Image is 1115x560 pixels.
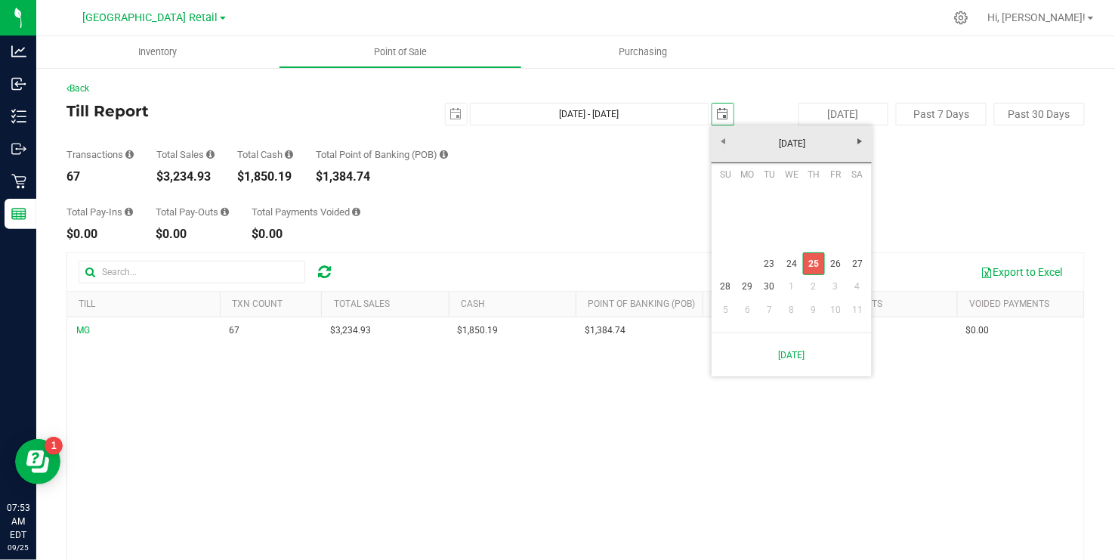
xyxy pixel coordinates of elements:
inline-svg: Analytics [11,44,26,59]
a: 23 [758,252,780,276]
span: Purchasing [598,45,687,59]
span: select [446,104,467,125]
a: TXN Count [232,299,283,309]
a: 10 [825,299,847,322]
a: 5 [715,299,737,322]
button: Past 7 Days [896,103,987,125]
a: 6 [737,299,758,322]
inline-svg: Inventory [11,109,26,124]
td: Current focused date is Thursday, September 25, 2025 [803,252,825,276]
a: 7 [758,299,780,322]
button: Export to Excel [971,259,1073,285]
a: 30 [758,275,780,299]
div: Total Cash [237,150,293,159]
a: Inventory [36,36,279,68]
a: [DATE] [711,132,873,156]
div: $1,850.19 [237,171,293,183]
div: Total Payments Voided [252,207,360,217]
input: Search... [79,261,305,283]
button: [DATE] [798,103,889,125]
div: 67 [66,171,134,183]
h4: Till Report [66,103,406,119]
a: 27 [847,252,869,276]
th: Sunday [715,163,737,186]
span: select [712,104,734,125]
i: Count of all successful payment transactions, possibly including voids, refunds, and cash-back fr... [125,150,134,159]
a: 4 [847,275,869,299]
span: $1,384.74 [585,323,625,338]
div: $1,384.74 [316,171,448,183]
i: Sum of all successful, non-voided payment transaction amounts (excluding tips and transaction fee... [206,150,215,159]
a: [DATE] [720,339,863,370]
div: $0.00 [66,228,133,240]
a: 26 [825,252,847,276]
a: Total Sales [334,299,390,309]
th: Monday [737,163,758,186]
a: Till [79,299,95,309]
th: Tuesday [758,163,780,186]
p: 09/25 [7,542,29,553]
span: $0.00 [966,323,990,338]
span: Point of Sale [354,45,447,59]
a: 3 [825,275,847,299]
a: Back [66,83,89,94]
iframe: Resource center [15,439,60,484]
span: $3,234.93 [330,323,371,338]
i: Sum of the successful, non-voided point-of-banking payment transaction amounts, both via payment ... [440,150,448,159]
th: Thursday [803,163,825,186]
a: Purchasing [522,36,764,68]
inline-svg: Outbound [11,141,26,156]
a: Voided Payments [969,299,1049,309]
a: 25 [803,252,825,276]
span: [GEOGRAPHIC_DATA] Retail [83,11,218,24]
i: Sum of all cash pay-outs removed from tills within the date range. [221,207,229,217]
span: 67 [229,323,239,338]
a: 24 [781,252,803,276]
a: Next [848,129,872,153]
a: 8 [781,299,803,322]
th: Wednesday [781,163,803,186]
div: Total Point of Banking (POB) [316,150,448,159]
a: 29 [737,275,758,299]
a: 11 [847,299,869,322]
th: Saturday [847,163,869,186]
div: Total Pay-Outs [156,207,229,217]
i: Sum of all voided payment transaction amounts (excluding tips and transaction fees) within the da... [352,207,360,217]
div: Total Sales [156,150,215,159]
span: Hi, [PERSON_NAME]! [988,11,1086,23]
inline-svg: Reports [11,206,26,221]
a: 1 [781,275,803,299]
div: Manage settings [952,11,971,25]
span: $1,850.19 [458,323,499,338]
inline-svg: Retail [11,174,26,189]
i: Sum of all successful, non-voided cash payment transaction amounts (excluding tips and transactio... [285,150,293,159]
a: 9 [803,299,825,322]
button: Past 30 Days [994,103,1085,125]
div: Transactions [66,150,134,159]
iframe: Resource center unread badge [45,437,63,455]
a: Cash [461,299,485,309]
inline-svg: Inbound [11,76,26,91]
a: 28 [715,275,737,299]
a: Point of Sale [279,36,521,68]
div: $0.00 [156,228,229,240]
span: MG [76,325,90,336]
div: Total Pay-Ins [66,207,133,217]
th: Friday [825,163,847,186]
div: $0.00 [252,228,360,240]
p: 07:53 AM EDT [7,501,29,542]
span: Inventory [118,45,197,59]
i: Sum of all cash pay-ins added to tills within the date range. [125,207,133,217]
a: Point of Banking (POB) [588,299,695,309]
div: $3,234.93 [156,171,215,183]
a: 2 [803,275,825,299]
